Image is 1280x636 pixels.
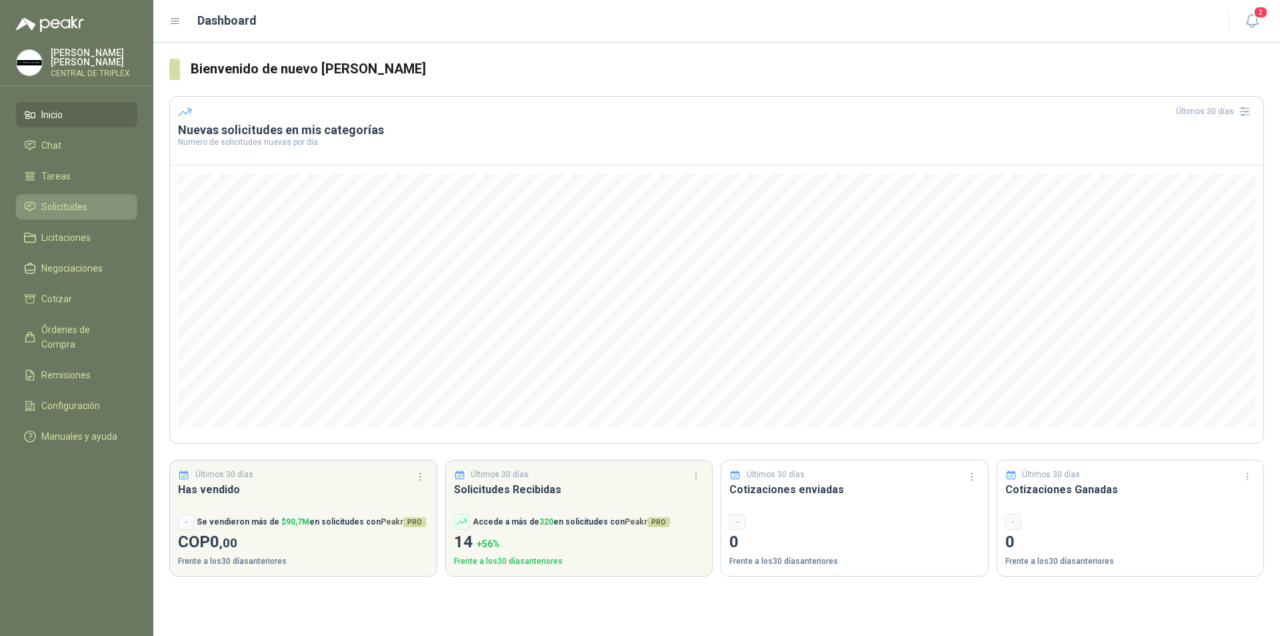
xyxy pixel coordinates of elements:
[178,514,194,530] div: -
[41,398,100,413] span: Configuración
[197,516,426,529] p: Se vendieron más de en solicitudes con
[1253,6,1268,19] span: 2
[454,481,705,498] h3: Solicitudes Recibidas
[178,122,1255,138] h3: Nuevas solicitudes en mis categorías
[729,555,980,568] p: Frente a los 30 días anteriores
[16,393,137,418] a: Configuración
[1240,9,1264,33] button: 2
[16,424,137,449] a: Manuales y ayuda
[178,530,429,555] p: COP
[51,69,137,77] p: CENTRAL DE TRIPLEX
[41,107,63,122] span: Inicio
[16,362,137,388] a: Remisiones
[178,138,1255,146] p: Número de solicitudes nuevas por día
[1005,481,1256,498] h3: Cotizaciones Ganadas
[625,517,670,527] span: Peakr
[16,133,137,158] a: Chat
[1176,101,1255,122] div: Últimos 30 días
[403,517,426,527] span: PRO
[41,200,87,214] span: Solicitudes
[16,286,137,312] a: Cotizar
[1005,530,1256,555] p: 0
[747,468,805,481] p: Últimos 30 días
[178,555,429,568] p: Frente a los 30 días anteriores
[454,555,705,568] p: Frente a los 30 días anteriores
[1005,514,1021,530] div: -
[16,16,84,32] img: Logo peakr
[41,429,117,444] span: Manuales y ayuda
[16,317,137,357] a: Órdenes de Compra
[729,481,980,498] h3: Cotizaciones enviadas
[41,322,125,352] span: Órdenes de Compra
[647,517,670,527] span: PRO
[41,230,91,245] span: Licitaciones
[41,261,103,276] span: Negociaciones
[41,169,71,184] span: Tareas
[195,468,253,481] p: Últimos 30 días
[16,102,137,127] a: Inicio
[473,516,670,529] p: Accede a más de en solicitudes con
[41,368,91,382] span: Remisiones
[41,138,61,153] span: Chat
[16,194,137,220] a: Solicitudes
[477,539,500,549] span: + 56 %
[178,481,429,498] h3: Has vendido
[16,256,137,281] a: Negociaciones
[1005,555,1256,568] p: Frente a los 30 días anteriores
[41,292,72,306] span: Cotizar
[219,535,237,551] span: ,00
[471,468,529,481] p: Últimos 30 días
[1022,468,1080,481] p: Últimos 30 días
[17,50,42,75] img: Company Logo
[729,530,980,555] p: 0
[281,517,309,527] span: $ 90,7M
[51,48,137,67] p: [PERSON_NAME] [PERSON_NAME]
[16,225,137,250] a: Licitaciones
[16,164,137,189] a: Tareas
[381,517,426,527] span: Peakr
[197,11,257,30] h1: Dashboard
[210,533,237,551] span: 0
[729,514,745,530] div: -
[191,59,1264,79] h3: Bienvenido de nuevo [PERSON_NAME]
[539,517,553,527] span: 320
[454,530,705,555] p: 14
